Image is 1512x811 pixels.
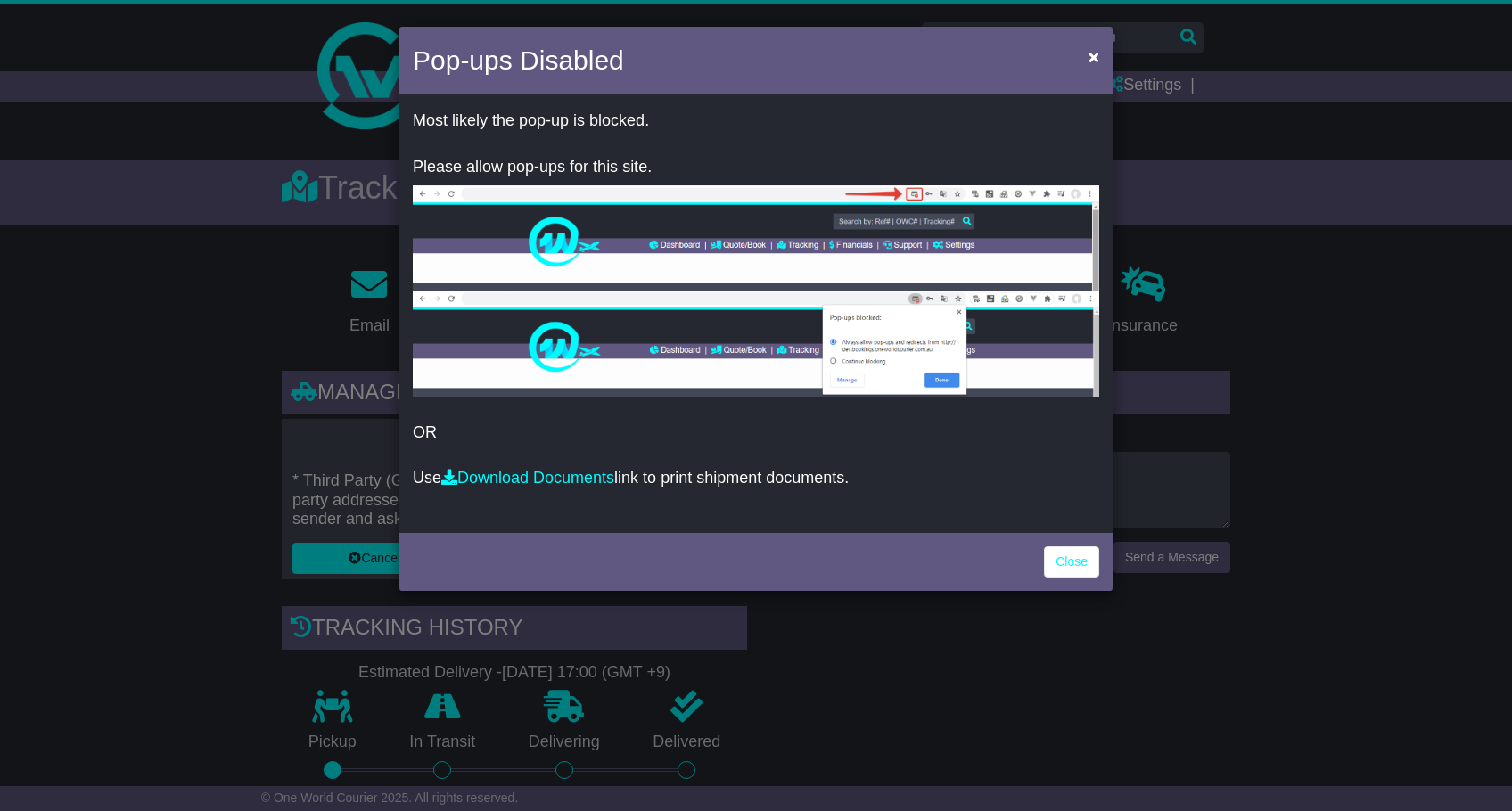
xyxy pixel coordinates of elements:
div: OR [399,98,1113,528]
button: Close [1080,38,1108,75]
p: Most likely the pop-up is blocked. [413,111,1099,131]
span: × [1089,46,1099,67]
p: Use link to print shipment documents. [413,469,1099,488]
img: allow-popup-2.png [413,291,1099,397]
a: Download Documents [441,469,614,487]
a: Close [1044,546,1099,578]
p: Please allow pop-ups for this site. [413,158,1099,177]
h4: Pop-ups Disabled [413,40,624,80]
img: allow-popup-1.png [413,185,1099,291]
